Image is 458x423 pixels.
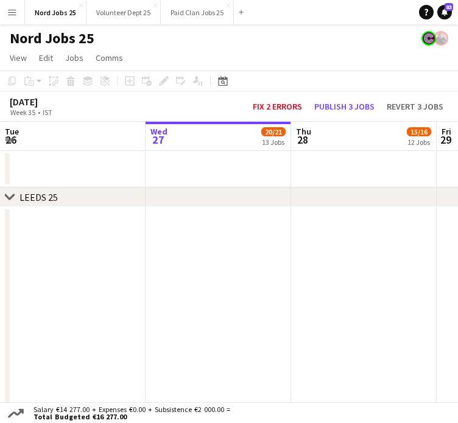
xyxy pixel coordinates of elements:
[3,133,19,147] span: 26
[261,127,286,136] span: 20/21
[161,1,234,24] button: Paid Clan Jobs 25
[437,5,452,19] a: 83
[39,52,53,63] span: Edit
[150,126,167,137] span: Wed
[10,96,80,108] div: [DATE]
[86,1,161,24] button: Volunteer Dept 25
[248,100,307,113] button: Fix 2 errors
[440,133,451,147] span: 29
[34,50,58,66] a: Edit
[19,191,58,203] div: LEEDS 25
[26,406,233,421] div: Salary €14 277.00 + Expenses €0.00 + Subsistence €2 000.00 =
[60,50,88,66] a: Jobs
[149,133,167,147] span: 27
[421,31,436,46] app-user-avatar: Staffing Department
[91,50,128,66] a: Comms
[445,3,453,11] span: 83
[43,108,52,117] div: IST
[434,31,448,46] app-user-avatar: Stevie Taylor
[382,100,448,113] button: Revert 3 jobs
[10,52,27,63] span: View
[10,29,94,47] h1: Nord Jobs 25
[65,52,83,63] span: Jobs
[5,50,32,66] a: View
[407,127,431,136] span: 15/16
[442,126,451,137] span: Fri
[5,126,19,137] span: Tue
[262,138,285,147] div: 13 Jobs
[96,52,123,63] span: Comms
[7,108,38,117] span: Week 35
[25,1,86,24] button: Nord Jobs 25
[296,126,311,137] span: Thu
[309,100,379,113] button: Publish 3 jobs
[407,138,431,147] div: 12 Jobs
[294,133,311,147] span: 28
[33,413,230,421] span: Total Budgeted €16 277.00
